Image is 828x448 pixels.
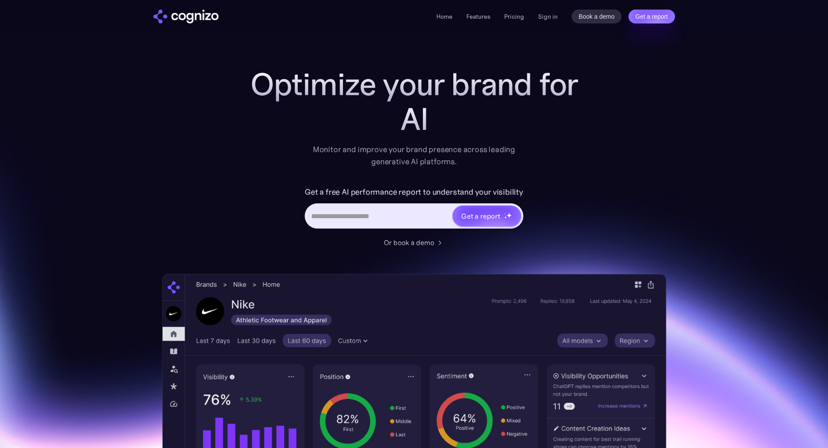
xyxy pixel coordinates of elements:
div: Get a report [461,211,500,221]
a: Book a demo [572,10,622,23]
a: Features [466,13,490,20]
label: Get a free AI performance report to understand your visibility [305,185,523,199]
div: Or book a demo [384,237,434,248]
img: star [506,212,512,218]
a: Get a reportstarstarstar [452,205,522,227]
img: star [504,216,507,219]
img: star [504,213,505,214]
a: home [153,10,219,23]
a: Or book a demo [384,237,445,248]
a: Pricing [504,13,524,20]
a: Home [436,13,452,20]
div: AI [240,102,588,136]
form: Hero URL Input Form [305,185,523,233]
div: Monitor and improve your brand presence across leading generative AI platforms. [307,143,521,168]
h1: Optimize your brand for [240,67,588,102]
img: cognizo logo [153,10,219,23]
a: Sign in [538,11,558,22]
a: Get a report [628,10,675,23]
